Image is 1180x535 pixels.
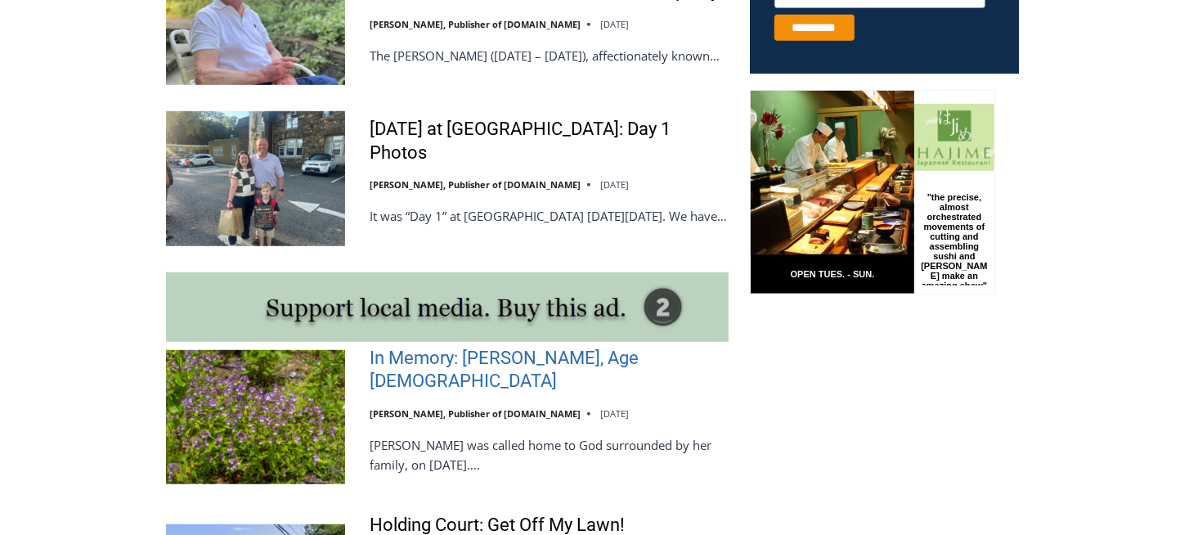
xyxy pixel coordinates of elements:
[166,272,729,342] img: support local media, buy this ad
[370,435,729,474] p: [PERSON_NAME] was called home to God surrounded by her family, on [DATE]….
[5,169,160,231] span: Open Tues. - Sun. [PHONE_NUMBER]
[168,102,240,196] div: "the precise, almost orchestrated movements of cutting and assembling sushi and [PERSON_NAME] mak...
[370,18,581,30] a: [PERSON_NAME], Publisher of [DOMAIN_NAME]
[166,111,345,245] img: First Day of School at Rye City Schools: Day 1 Photos
[370,347,729,393] a: In Memory: [PERSON_NAME], Age [DEMOGRAPHIC_DATA]
[600,178,629,191] time: [DATE]
[166,350,345,484] img: In Memory: Adele Arrigale, Age 90
[600,18,629,30] time: [DATE]
[370,178,581,191] a: [PERSON_NAME], Publisher of [DOMAIN_NAME]
[370,46,729,65] p: The [PERSON_NAME] ([DATE] – [DATE]), affectionately known…
[370,206,729,226] p: It was “Day 1” at [GEOGRAPHIC_DATA] [DATE][DATE]. We have…
[370,118,729,164] a: [DATE] at [GEOGRAPHIC_DATA]: Day 1 Photos
[370,407,581,420] a: [PERSON_NAME], Publisher of [DOMAIN_NAME]
[600,407,629,420] time: [DATE]
[1,164,164,204] a: Open Tues. - Sun. [PHONE_NUMBER]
